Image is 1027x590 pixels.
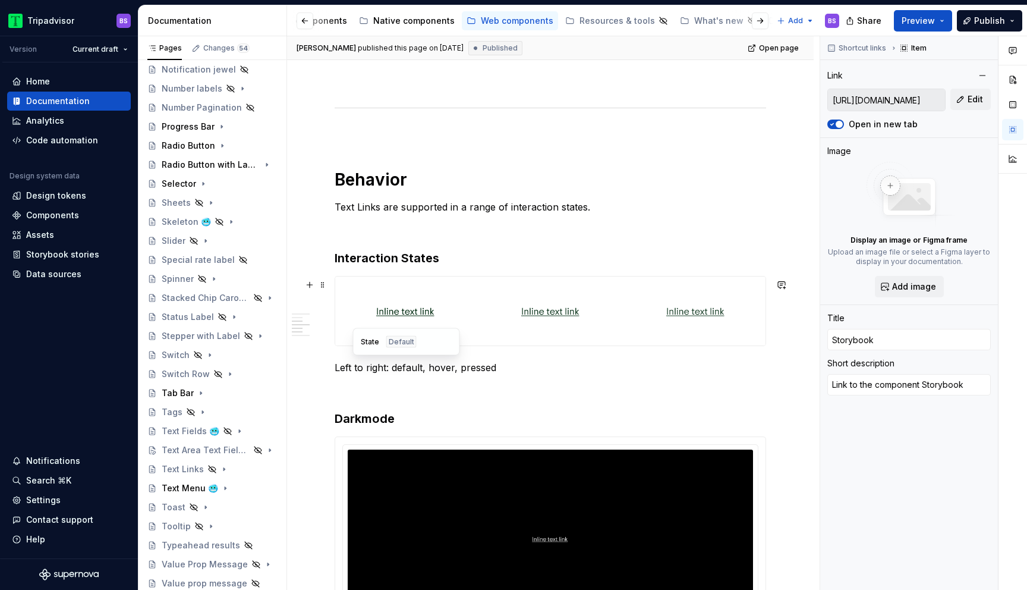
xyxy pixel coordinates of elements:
h1: Behavior [335,169,766,190]
span: Add image [892,281,936,293]
a: Stacked Chip Carousel [143,288,282,307]
a: Storybook stories [7,245,131,264]
a: Assets [7,225,131,244]
span: Shortcut links [839,43,886,53]
div: Code automation [26,134,98,146]
label: Open in new tab [849,118,918,130]
div: Text Links [162,463,204,475]
div: Text Menu 🥶 [162,482,218,494]
div: Toast [162,501,185,513]
a: Number labels [143,79,282,98]
div: Help [26,533,45,545]
button: Search ⌘K [7,471,131,490]
div: Number Pagination [162,102,242,114]
div: Notifications [26,455,80,467]
div: Data sources [26,268,81,280]
button: Edit [950,89,991,110]
textarea: Link to the component Storybook [827,374,991,396]
div: Short description [827,357,894,369]
a: Switch Row [143,365,282,384]
a: Data sources [7,265,131,284]
div: Link [827,70,843,81]
div: Value prop message [162,578,247,589]
div: Slider [162,235,185,247]
a: Notification jewel [143,60,282,79]
a: Open page [744,40,804,57]
a: Stepper with Label [143,327,282,346]
div: Stepper with Label [162,330,240,342]
a: Value Prop Message [143,555,282,574]
div: Radio Button with Label [162,159,260,171]
div: Skeleton 🥶 [162,216,211,228]
a: What's new [675,11,761,30]
div: Analytics [26,115,64,127]
div: Contact support [26,514,93,526]
div: Native components [373,15,455,27]
button: TripadvisorBS [2,8,136,33]
a: Toast [143,498,282,517]
div: Web components [481,15,553,27]
div: Tripadvisor [27,15,74,27]
div: Image [827,145,851,157]
span: 54 [237,43,250,53]
p: Upload an image file or select a Figma layer to display in your documentation. [827,247,991,266]
h3: Interaction States [335,250,766,266]
span: Add [788,16,803,26]
span: Edit [968,93,983,105]
span: Publish [974,15,1005,27]
a: Text Area Text Field 🥶 [143,441,282,460]
div: Switch [162,349,190,361]
span: [PERSON_NAME] [297,43,356,53]
a: Design tokens [7,186,131,205]
a: Tags [143,403,282,422]
input: Add title [827,329,991,350]
div: Pages [147,43,182,53]
a: Settings [7,491,131,510]
span: Current draft [73,45,118,54]
div: Text Area Text Field 🥶 [162,444,250,456]
div: Settings [26,494,61,506]
a: Switch [143,346,282,365]
a: Web components [462,11,558,30]
button: Notifications [7,451,131,470]
div: Tab Bar [162,387,194,399]
div: Sheets [162,197,191,209]
a: Radio Button with Label [143,155,282,174]
div: Design system data [10,171,80,181]
div: Number labels [162,83,222,95]
button: Shortcut links [824,40,891,57]
p: Display an image or Figma frame [850,236,968,245]
a: Radio Button [143,136,282,155]
h3: Darkmode [335,410,766,427]
p: Left to right: default, hover, pressed [335,360,766,375]
div: BS [828,16,836,26]
button: Help [7,530,131,549]
a: Native components [354,11,459,30]
div: Progress Bar [162,121,215,133]
span: State [361,337,379,347]
div: Notification jewel [162,64,236,76]
span: Share [857,15,881,27]
div: Spinner [162,273,194,285]
a: Components [7,206,131,225]
div: Assets [26,229,54,241]
div: Switch Row [162,368,210,380]
div: What's new [694,15,744,27]
div: BS [119,16,128,26]
a: Home [7,72,131,91]
button: Preview [894,10,952,32]
svg: Supernova Logo [39,569,99,580]
a: Code automation [7,131,131,150]
a: Text Fields 🥶 [143,422,282,441]
div: Tooltip [162,520,191,532]
button: Add [773,12,818,29]
div: Text Fields 🥶 [162,425,219,437]
div: Radio Button [162,140,215,152]
div: Title [827,312,845,324]
a: Documentation [7,92,131,111]
a: Special rate label [143,250,282,269]
a: Tab Bar [143,384,282,403]
a: Text Links [143,460,282,479]
div: Selector [162,178,196,190]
